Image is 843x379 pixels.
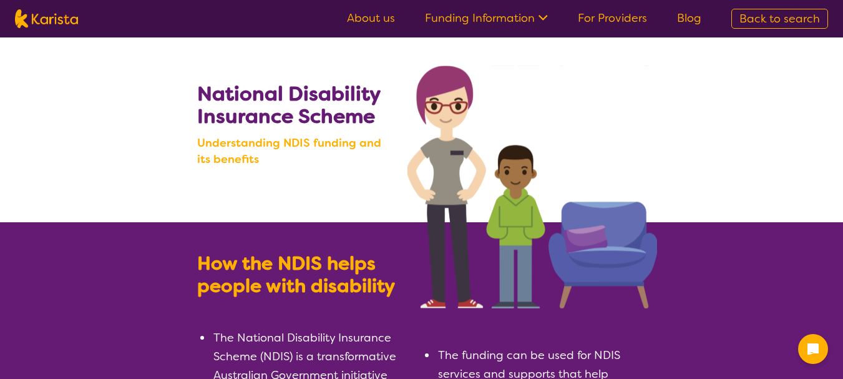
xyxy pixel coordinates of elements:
[677,11,701,26] a: Blog
[197,251,395,298] b: How the NDIS helps people with disability
[15,9,78,28] img: Karista logo
[197,135,396,167] b: Understanding NDIS funding and its benefits
[731,9,828,29] a: Back to search
[425,11,548,26] a: Funding Information
[347,11,395,26] a: About us
[407,66,657,308] img: Search NDIS services with Karista
[739,11,820,26] span: Back to search
[197,81,380,129] b: National Disability Insurance Scheme
[578,11,647,26] a: For Providers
